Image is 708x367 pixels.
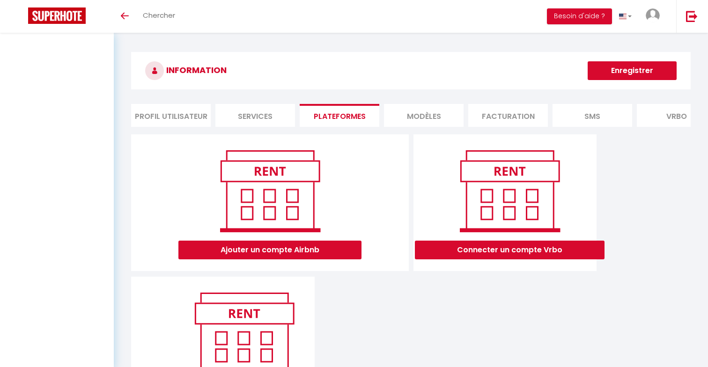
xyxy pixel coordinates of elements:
[646,8,660,22] img: ...
[547,8,612,24] button: Besoin d'aide ?
[215,104,295,127] li: Services
[415,241,605,259] button: Connecter un compte Vrbo
[210,146,330,236] img: rent.png
[131,104,211,127] li: Profil Utilisateur
[131,52,691,89] h3: INFORMATION
[553,104,632,127] li: SMS
[384,104,464,127] li: MODÈLES
[588,61,677,80] button: Enregistrer
[300,104,379,127] li: Plateformes
[178,241,361,259] button: Ajouter un compte Airbnb
[468,104,548,127] li: Facturation
[450,146,569,236] img: rent.png
[28,7,86,24] img: Super Booking
[143,10,175,20] span: Chercher
[686,10,698,22] img: logout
